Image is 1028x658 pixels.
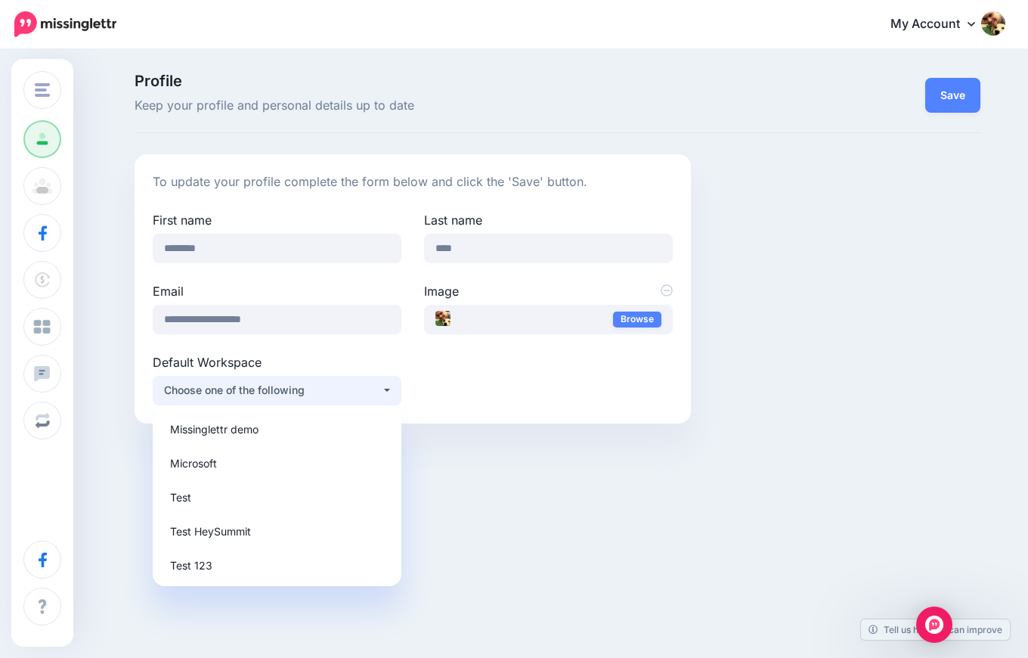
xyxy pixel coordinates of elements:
img: Ben_with_Evie_square_usumlLr_thumb.png [435,311,451,326]
span: Missinglettr demo [170,420,259,438]
span: Keep your profile and personal details up to date [135,96,692,116]
label: Image [424,282,673,300]
img: Missinglettr [14,11,116,37]
span: Profile [135,73,692,88]
label: First name [153,211,401,229]
a: Browse [613,312,661,327]
button: Choose one of the following [153,376,401,405]
label: Last name [424,211,673,229]
label: Default Workspace [153,353,401,371]
img: menu.png [35,83,50,97]
button: Save [925,78,980,113]
a: Tell us how we can improve [861,619,1010,640]
label: Email [153,282,401,300]
div: Open Intercom Messenger [916,607,952,643]
span: Test [170,488,191,506]
a: My Account [875,6,1005,43]
span: Test 123 [170,556,212,574]
span: Microsoft [170,454,217,472]
div: Choose one of the following [164,381,382,399]
span: Test HeySummit [170,522,251,540]
p: To update your profile complete the form below and click the 'Save' button. [153,172,673,192]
